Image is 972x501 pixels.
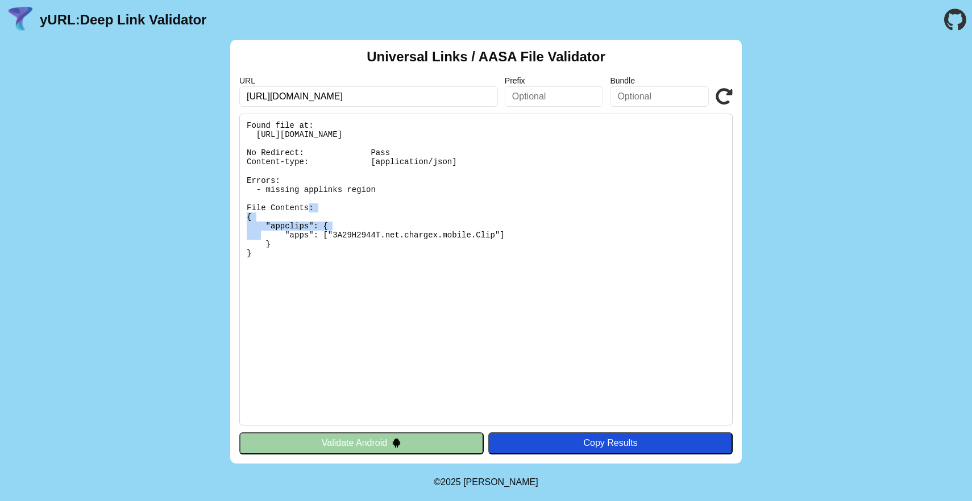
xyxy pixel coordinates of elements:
[441,477,461,487] span: 2025
[505,76,604,85] label: Prefix
[434,464,538,501] footer: ©
[494,438,727,448] div: Copy Results
[239,86,498,107] input: Required
[239,114,733,425] pre: Found file at: [URL][DOMAIN_NAME] No Redirect: Pass Content-type: [application/json] Errors: - mi...
[610,76,709,85] label: Bundle
[488,432,733,454] button: Copy Results
[463,477,538,487] a: Michael Ibragimchayev's Personal Site
[505,86,604,107] input: Optional
[610,86,709,107] input: Optional
[367,49,605,65] h2: Universal Links / AASA File Validator
[40,12,206,28] a: yURL:Deep Link Validator
[6,5,35,35] img: yURL Logo
[392,438,401,448] img: droidIcon.svg
[239,432,484,454] button: Validate Android
[239,76,498,85] label: URL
